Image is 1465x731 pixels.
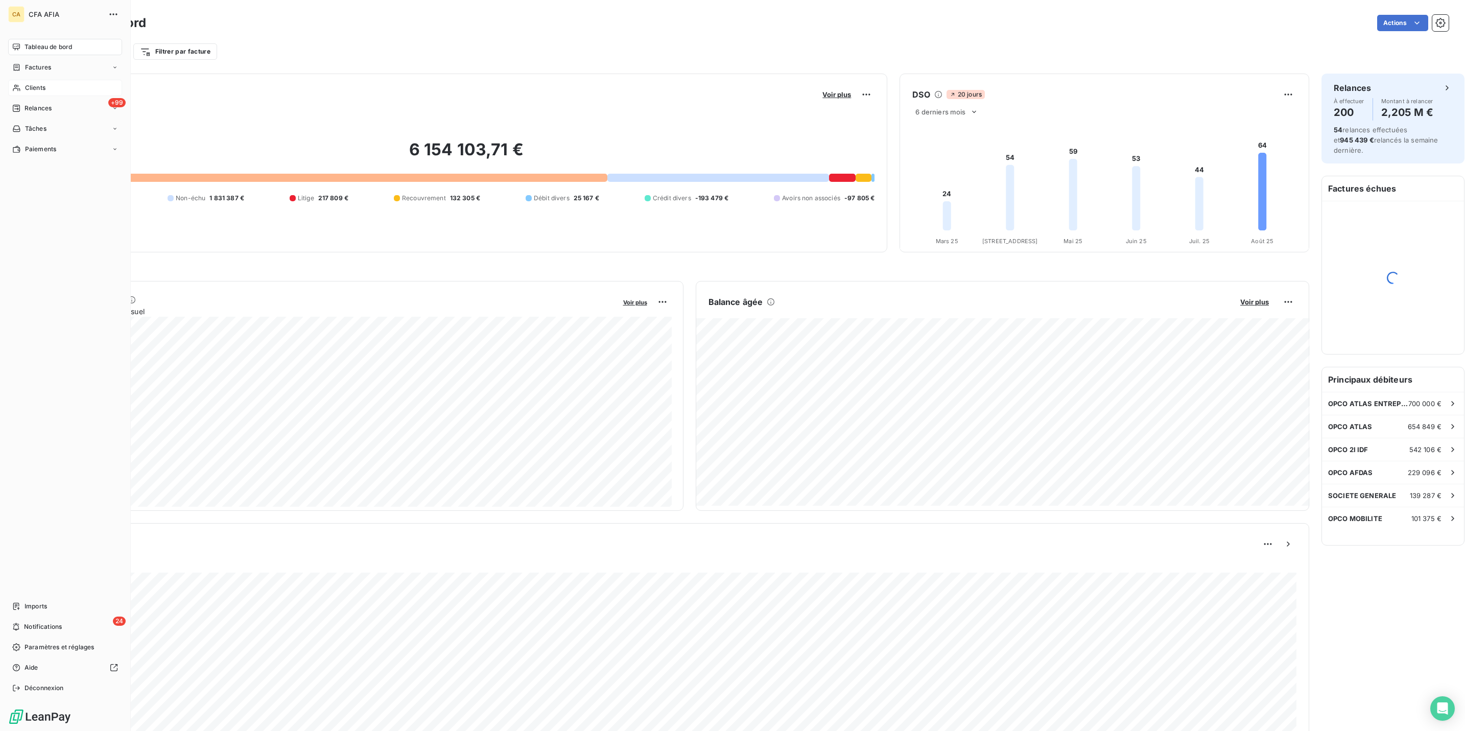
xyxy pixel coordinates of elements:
[1334,126,1342,134] span: 54
[450,194,480,203] span: 132 305 €
[1322,367,1464,392] h6: Principaux débiteurs
[8,80,122,96] a: Clients
[8,639,122,655] a: Paramètres et réglages
[1408,468,1442,477] span: 229 096 €
[1381,104,1433,121] h4: 2,205 M €
[1126,238,1147,245] tspan: Juin 25
[1328,445,1368,454] span: OPCO 2I IDF
[25,643,94,652] span: Paramètres et réglages
[8,100,122,116] a: +99Relances
[653,194,691,203] span: Crédit divers
[947,90,985,99] span: 20 jours
[29,10,102,18] span: CFA AFIA
[708,296,763,308] h6: Balance âgée
[25,104,52,113] span: Relances
[1430,696,1455,721] div: Open Intercom Messenger
[1237,297,1272,306] button: Voir plus
[936,238,958,245] tspan: Mars 25
[915,108,965,116] span: 6 derniers mois
[1334,126,1438,154] span: relances effectuées et relancés la semaine dernière.
[534,194,570,203] span: Débit divers
[982,238,1037,245] tspan: [STREET_ADDRESS]
[25,145,56,154] span: Paiements
[25,42,72,52] span: Tableau de bord
[298,194,314,203] span: Litige
[113,617,126,626] span: 24
[176,194,205,203] span: Non-échu
[1377,15,1428,31] button: Actions
[912,88,930,101] h6: DSO
[1409,445,1442,454] span: 542 106 €
[8,659,122,676] a: Aide
[8,121,122,137] a: Tâches
[24,622,62,631] span: Notifications
[623,299,647,306] span: Voir plus
[25,663,38,672] span: Aide
[1328,468,1373,477] span: OPCO AFDAS
[782,194,840,203] span: Avoirs non associés
[25,63,51,72] span: Factures
[1328,399,1408,408] span: OPCO ATLAS ENTREPRISE
[1189,238,1210,245] tspan: Juil. 25
[25,83,45,92] span: Clients
[8,6,25,22] div: CA
[1410,491,1442,500] span: 139 287 €
[819,90,854,99] button: Voir plus
[620,297,650,306] button: Voir plus
[133,43,217,60] button: Filtrer par facture
[1408,399,1442,408] span: 700 000 €
[1328,514,1382,523] span: OPCO MOBILITE
[8,39,122,55] a: Tableau de bord
[318,194,348,203] span: 217 809 €
[1334,98,1364,104] span: À effectuer
[8,709,72,725] img: Logo LeanPay
[8,59,122,76] a: Factures
[695,194,729,203] span: -193 479 €
[58,139,875,170] h2: 6 154 103,71 €
[822,90,851,99] span: Voir plus
[1064,238,1083,245] tspan: Mai 25
[108,98,126,107] span: +99
[1240,298,1269,306] span: Voir plus
[1334,82,1371,94] h6: Relances
[1340,136,1374,144] span: 945 439 €
[1334,104,1364,121] h4: 200
[1328,491,1396,500] span: SOCIETE GENERALE
[1411,514,1442,523] span: 101 375 €
[25,683,64,693] span: Déconnexion
[25,602,47,611] span: Imports
[1328,422,1373,431] span: OPCO ATLAS
[574,194,599,203] span: 25 167 €
[8,598,122,615] a: Imports
[209,194,244,203] span: 1 831 387 €
[8,141,122,157] a: Paiements
[58,306,616,317] span: Chiffre d'affaires mensuel
[1408,422,1442,431] span: 654 849 €
[402,194,446,203] span: Recouvrement
[844,194,875,203] span: -97 805 €
[1381,98,1433,104] span: Montant à relancer
[1251,238,1274,245] tspan: Août 25
[1322,176,1464,201] h6: Factures échues
[25,124,46,133] span: Tâches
